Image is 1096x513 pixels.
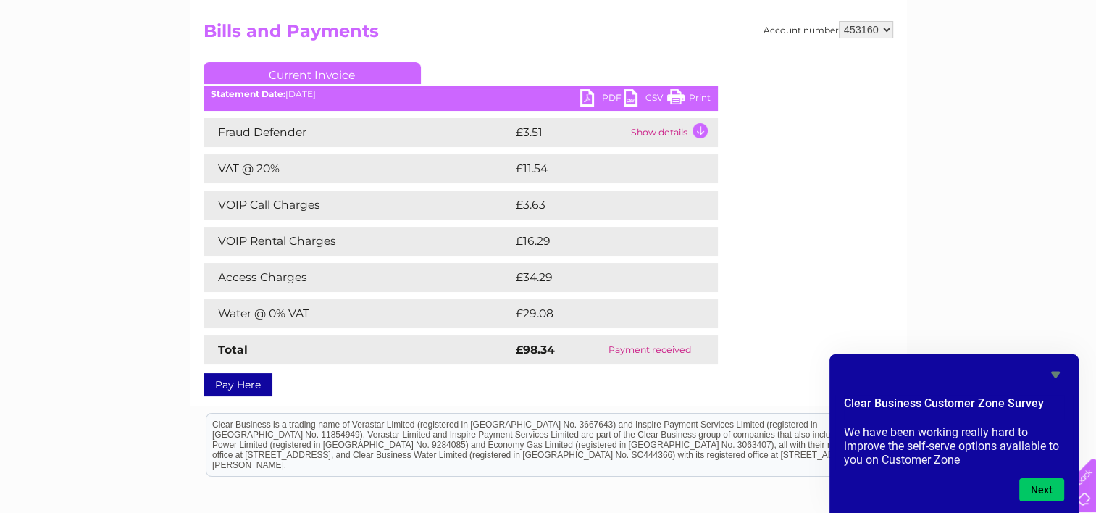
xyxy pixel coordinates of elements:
[512,154,686,183] td: £11.54
[516,343,555,356] strong: £98.34
[211,88,285,99] b: Statement Date:
[204,62,421,84] a: Current Invoice
[844,425,1064,467] p: We have been working really hard to improve the self-serve options available to you on Customer Zone
[204,263,512,292] td: Access Charges
[667,89,711,110] a: Print
[1048,62,1082,72] a: Log out
[204,21,893,49] h2: Bills and Payments
[1047,366,1064,383] button: Hide survey
[512,191,684,220] td: £3.63
[844,395,1064,420] h2: Clear Business Customer Zone Survey
[512,227,687,256] td: £16.29
[204,299,512,328] td: Water @ 0% VAT
[1000,62,1035,72] a: Contact
[844,366,1064,501] div: Clear Business Customer Zone Survey
[970,62,991,72] a: Blog
[918,62,961,72] a: Telecoms
[204,89,718,99] div: [DATE]
[764,21,893,38] div: Account number
[512,299,690,328] td: £29.08
[204,154,512,183] td: VAT @ 20%
[512,263,689,292] td: £34.29
[823,7,923,25] a: 0333 014 3131
[627,118,718,147] td: Show details
[877,62,909,72] a: Energy
[512,118,627,147] td: £3.51
[580,89,624,110] a: PDF
[204,227,512,256] td: VOIP Rental Charges
[206,8,891,70] div: Clear Business is a trading name of Verastar Limited (registered in [GEOGRAPHIC_DATA] No. 3667643...
[1019,478,1064,501] button: Next question
[624,89,667,110] a: CSV
[38,38,112,82] img: logo.png
[204,118,512,147] td: Fraud Defender
[218,343,248,356] strong: Total
[841,62,869,72] a: Water
[582,335,717,364] td: Payment received
[204,373,272,396] a: Pay Here
[204,191,512,220] td: VOIP Call Charges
